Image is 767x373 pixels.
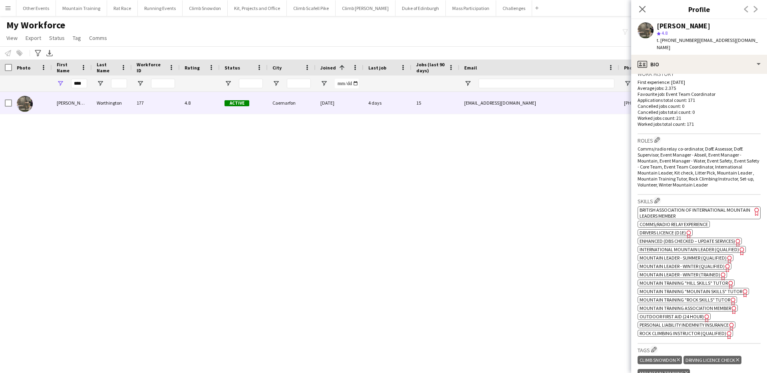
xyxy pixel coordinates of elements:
[657,37,758,50] span: | [EMAIL_ADDRESS][DOMAIN_NAME]
[138,0,183,16] button: Running Events
[631,55,767,74] div: Bio
[638,196,761,205] h3: Skills
[225,65,240,71] span: Status
[16,0,56,16] button: Other Events
[640,313,704,319] span: Outdoor First Aid (24 hour)
[662,30,668,36] span: 4.8
[638,70,761,77] h3: Work history
[239,79,263,88] input: Status Filter Input
[6,34,18,42] span: View
[97,80,104,87] button: Open Filter Menu
[411,92,459,114] div: 15
[49,34,65,42] span: Status
[368,65,386,71] span: Last job
[71,79,87,88] input: First Name Filter Input
[364,92,411,114] div: 4 days
[137,80,144,87] button: Open Filter Menu
[640,238,735,244] span: Enhanced (DBS Checked – Update Services)
[86,33,110,43] a: Comms
[464,80,471,87] button: Open Filter Menu
[132,92,180,114] div: 177
[3,33,21,43] a: View
[624,80,631,87] button: Open Filter Menu
[640,230,686,236] span: Drivers Licence (D1E)
[70,33,84,43] a: Tag
[320,65,336,71] span: Joined
[107,0,138,16] button: Rat Race
[57,80,64,87] button: Open Filter Menu
[287,79,311,88] input: City Filter Input
[640,280,728,286] span: Mountain Training "Hill Skills" tutor
[57,62,77,73] span: First Name
[225,80,232,87] button: Open Filter Menu
[287,0,336,16] button: Climb Scafell Pike
[624,65,638,71] span: Phone
[228,0,287,16] button: Kit, Projects and Office
[183,0,228,16] button: Climb Snowdon
[137,62,165,73] span: Workforce ID
[46,33,68,43] a: Status
[638,103,761,109] p: Cancelled jobs count: 0
[185,65,200,71] span: Rating
[640,221,708,227] span: Comms/Radio relay experience
[638,97,761,103] p: Applications total count: 171
[336,0,395,16] button: Climb [PERSON_NAME]
[73,34,81,42] span: Tag
[52,92,92,114] div: [PERSON_NAME]
[45,48,54,58] app-action-btn: Export XLSX
[638,115,761,121] p: Worked jobs count: 21
[416,62,445,73] span: Jobs (last 90 days)
[657,22,710,30] div: [PERSON_NAME]
[446,0,496,16] button: Mass Participation
[640,263,725,269] span: Mountain Leader - Winter (Qualified)
[638,136,761,144] h3: Roles
[640,288,742,294] span: Mountain Training "Mountain Skills" tutor
[684,356,741,364] div: Driving Licence Check
[335,79,359,88] input: Joined Filter Input
[92,92,132,114] div: Worthington
[638,345,761,354] h3: Tags
[316,92,364,114] div: [DATE]
[496,0,532,16] button: Challenges
[6,19,65,31] span: My Workforce
[638,146,759,188] span: Comms/radio relay co-ordinator, DofE Assessor, DofE Supervisor, Event Manager - Abseil, Event Man...
[638,356,682,364] div: Climb Snowdon
[22,33,44,43] a: Export
[111,79,127,88] input: Last Name Filter Input
[97,62,117,73] span: Last Name
[640,322,729,328] span: Personal Liability Indemnity Insurance
[320,80,328,87] button: Open Filter Menu
[268,92,316,114] div: Caernarfon
[640,255,727,261] span: Mountain Leader - Summer (Qualified)
[657,37,698,43] span: t. [PHONE_NUMBER]
[151,79,175,88] input: Workforce ID Filter Input
[619,92,721,114] div: [PHONE_NUMBER]
[638,109,761,115] p: Cancelled jobs total count: 0
[56,0,107,16] button: Mountain Training
[33,48,43,58] app-action-btn: Advanced filters
[17,65,30,71] span: Photo
[640,272,720,278] span: Mountain Leader - Winter (Trained)
[395,0,446,16] button: Duke of Edinburgh
[638,79,761,85] p: First experience: [DATE]
[180,92,220,114] div: 4.8
[640,207,750,219] span: British Association of International Mountain Leaders member
[640,330,726,336] span: Rock Climbing Instructor (Qualified)
[631,4,767,14] h3: Profile
[640,297,730,303] span: Mountain Training "Rock Skills" tutor
[225,100,249,106] span: Active
[26,34,41,42] span: Export
[272,80,280,87] button: Open Filter Menu
[89,34,107,42] span: Comms
[638,91,761,97] p: Favourite job: Event Team Coordinator
[638,121,761,127] p: Worked jobs total count: 171
[479,79,614,88] input: Email Filter Input
[459,92,619,114] div: [EMAIL_ADDRESS][DOMAIN_NAME]
[638,85,761,91] p: Average jobs: 2.375
[464,65,477,71] span: Email
[640,305,731,311] span: Mountain Training Association member
[640,246,739,252] span: International Mountain Leader (Qualfied)
[272,65,282,71] span: City
[17,96,33,112] img: Ross Worthington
